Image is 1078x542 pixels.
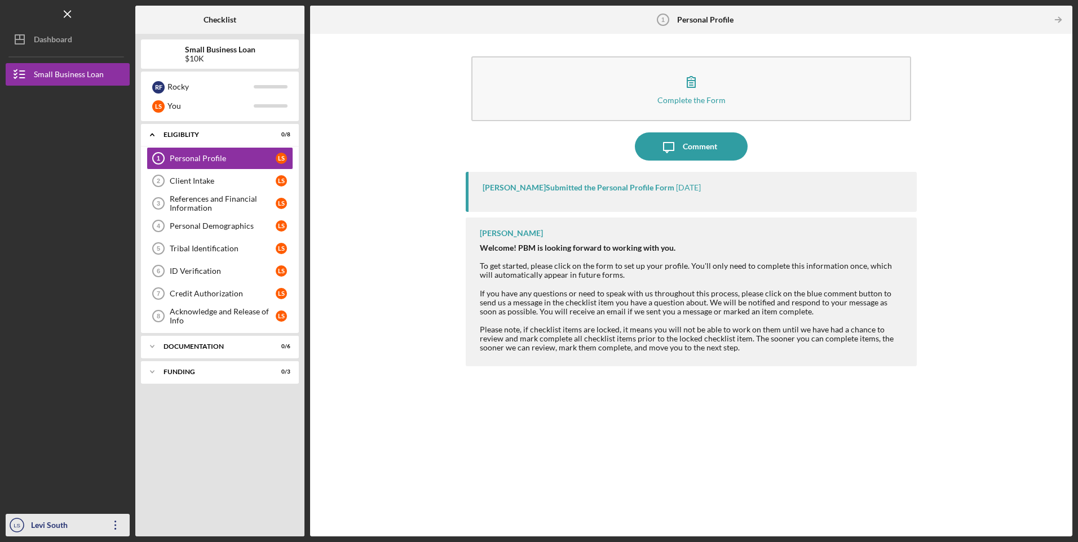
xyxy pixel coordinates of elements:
tspan: 6 [157,268,160,274]
div: 0 / 3 [270,368,290,375]
div: L S [276,175,287,186]
div: L S [276,265,287,277]
div: Funding [164,368,262,375]
div: 0 / 6 [270,343,290,350]
time: 2025-08-15 14:55 [676,183,701,192]
div: Levi South [28,514,101,539]
button: Small Business Loan [6,63,130,86]
div: [PERSON_NAME] Submitted the Personal Profile Form [483,183,674,192]
button: Comment [635,132,748,161]
div: Client Intake [170,176,276,185]
div: L S [276,243,287,254]
tspan: 7 [157,290,160,297]
div: L S [276,220,287,232]
div: ID Verification [170,266,276,276]
div: 0 / 8 [270,131,290,138]
div: Complete the Form [657,96,726,104]
tspan: 1 [157,155,160,162]
div: Rocky [167,77,254,96]
div: References and Financial Information [170,194,276,212]
div: L S [276,288,287,299]
a: 1Personal ProfileLS [147,147,293,170]
div: To get started, please click on the form to set up your profile. You'll only need to complete thi... [480,243,905,352]
div: Small Business Loan [34,63,104,88]
div: Dashboard [34,28,72,54]
a: 3References and Financial InformationLS [147,192,293,215]
button: Dashboard [6,28,130,51]
b: Checklist [204,15,236,24]
div: [PERSON_NAME] [480,229,543,238]
div: L S [276,310,287,322]
div: L S [152,100,165,113]
tspan: 1 [661,16,665,23]
div: R F [152,81,165,94]
tspan: 4 [157,223,161,229]
tspan: 2 [157,177,160,184]
div: L S [276,153,287,164]
div: Documentation [164,343,262,350]
a: 8Acknowledge and Release of InfoLS [147,305,293,327]
tspan: 5 [157,245,160,252]
button: Complete the Form [471,56,911,121]
div: Personal Profile [170,154,276,163]
tspan: 8 [157,313,160,319]
b: Small Business Loan [185,45,255,54]
div: Credit Authorization [170,289,276,298]
a: 6ID VerificationLS [147,260,293,282]
strong: Welcome! PBM is looking forward to working with you. [480,243,675,252]
div: Tribal Identification [170,244,276,253]
a: 4Personal DemographicsLS [147,215,293,237]
div: You [167,96,254,115]
tspan: 3 [157,200,160,207]
a: 2Client IntakeLS [147,170,293,192]
button: LSLevi South [6,514,130,536]
div: $10K [185,54,255,63]
a: 7Credit AuthorizationLS [147,282,293,305]
div: Personal Demographics [170,221,276,230]
b: Personal Profile [677,15,734,24]
a: 5Tribal IdentificationLS [147,237,293,260]
div: Eligiblity [164,131,262,138]
text: LS [14,522,20,528]
div: Comment [683,132,717,161]
div: L S [276,198,287,209]
div: Acknowledge and Release of Info [170,307,276,325]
